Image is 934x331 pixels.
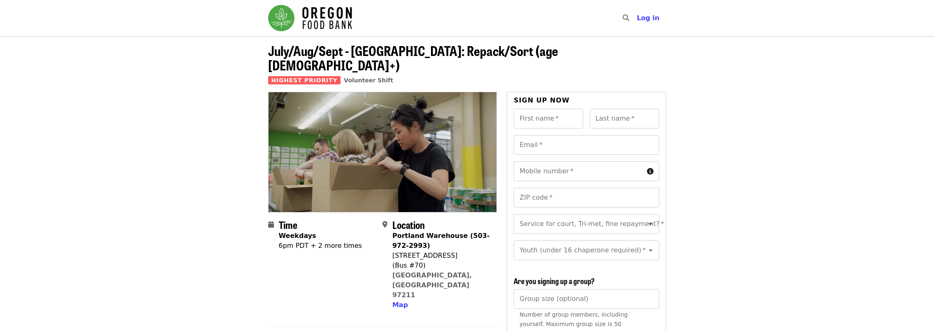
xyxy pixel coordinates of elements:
button: Log in [630,10,666,26]
span: Time [279,217,297,232]
input: First name [514,109,583,128]
span: Number of group members, including yourself. Maximum group size is 50 [519,311,628,327]
img: July/Aug/Sept - Portland: Repack/Sort (age 8+) organized by Oregon Food Bank [269,92,497,212]
div: (Bus #70) [392,261,490,270]
input: ZIP code [514,188,659,207]
div: [STREET_ADDRESS] [392,251,490,261]
input: [object Object] [514,289,659,309]
i: map-marker-alt icon [382,221,387,228]
img: Oregon Food Bank - Home [268,5,352,31]
i: search icon [623,14,629,22]
span: July/Aug/Sept - [GEOGRAPHIC_DATA]: Repack/Sort (age [DEMOGRAPHIC_DATA]+) [268,41,558,75]
strong: Weekdays [279,232,316,240]
button: Map [392,300,408,310]
i: calendar icon [268,221,274,228]
input: Search [634,8,641,28]
span: Log in [637,14,659,22]
span: Highest Priority [268,76,341,84]
button: Open [645,218,656,230]
span: Location [392,217,425,232]
a: [GEOGRAPHIC_DATA], [GEOGRAPHIC_DATA] 97211 [392,271,472,299]
button: Open [645,245,656,256]
input: Email [514,135,659,155]
input: Mobile number [514,161,643,181]
input: Last name [590,109,659,128]
span: Are you signing up a group? [514,275,595,286]
div: 6pm PDT + 2 more times [279,241,362,251]
span: Sign up now [514,96,570,104]
span: Map [392,301,408,309]
i: circle-info icon [647,168,654,175]
strong: Portland Warehouse (503-972-2993) [392,232,490,249]
a: Volunteer Shift [344,77,393,84]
